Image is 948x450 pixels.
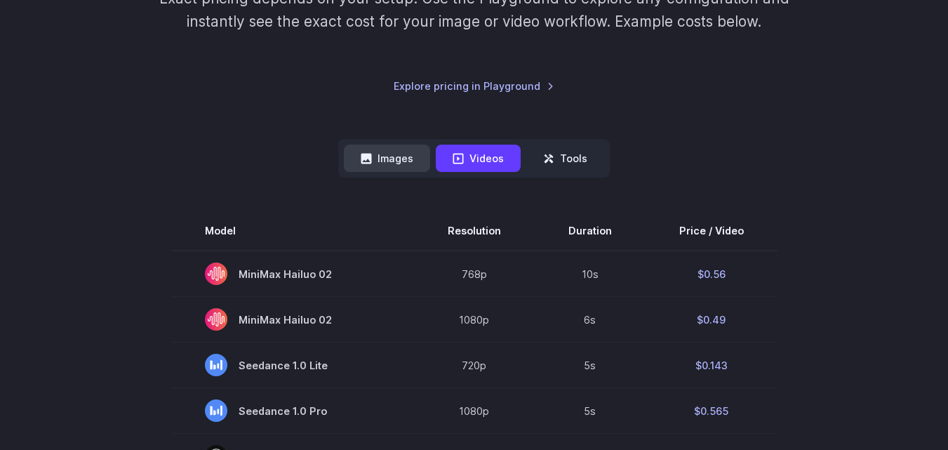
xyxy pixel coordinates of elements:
td: 5s [535,343,646,388]
span: MiniMax Hailuo 02 [205,308,380,331]
td: 768p [414,251,535,297]
td: $0.49 [646,297,777,343]
td: 10s [535,251,646,297]
td: $0.143 [646,343,777,388]
button: Images [344,145,430,172]
span: MiniMax Hailuo 02 [205,263,380,285]
td: 5s [535,388,646,434]
button: Tools [526,145,604,172]
td: 1080p [414,388,535,434]
span: Seedance 1.0 Pro [205,399,380,422]
button: Videos [436,145,521,172]
td: $0.565 [646,388,777,434]
td: 6s [535,297,646,343]
th: Price / Video [646,211,777,251]
td: 720p [414,343,535,388]
span: Seedance 1.0 Lite [205,354,380,376]
td: $0.56 [646,251,777,297]
th: Resolution [414,211,535,251]
th: Duration [535,211,646,251]
th: Model [171,211,414,251]
a: Explore pricing in Playground [394,78,554,94]
td: 1080p [414,297,535,343]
